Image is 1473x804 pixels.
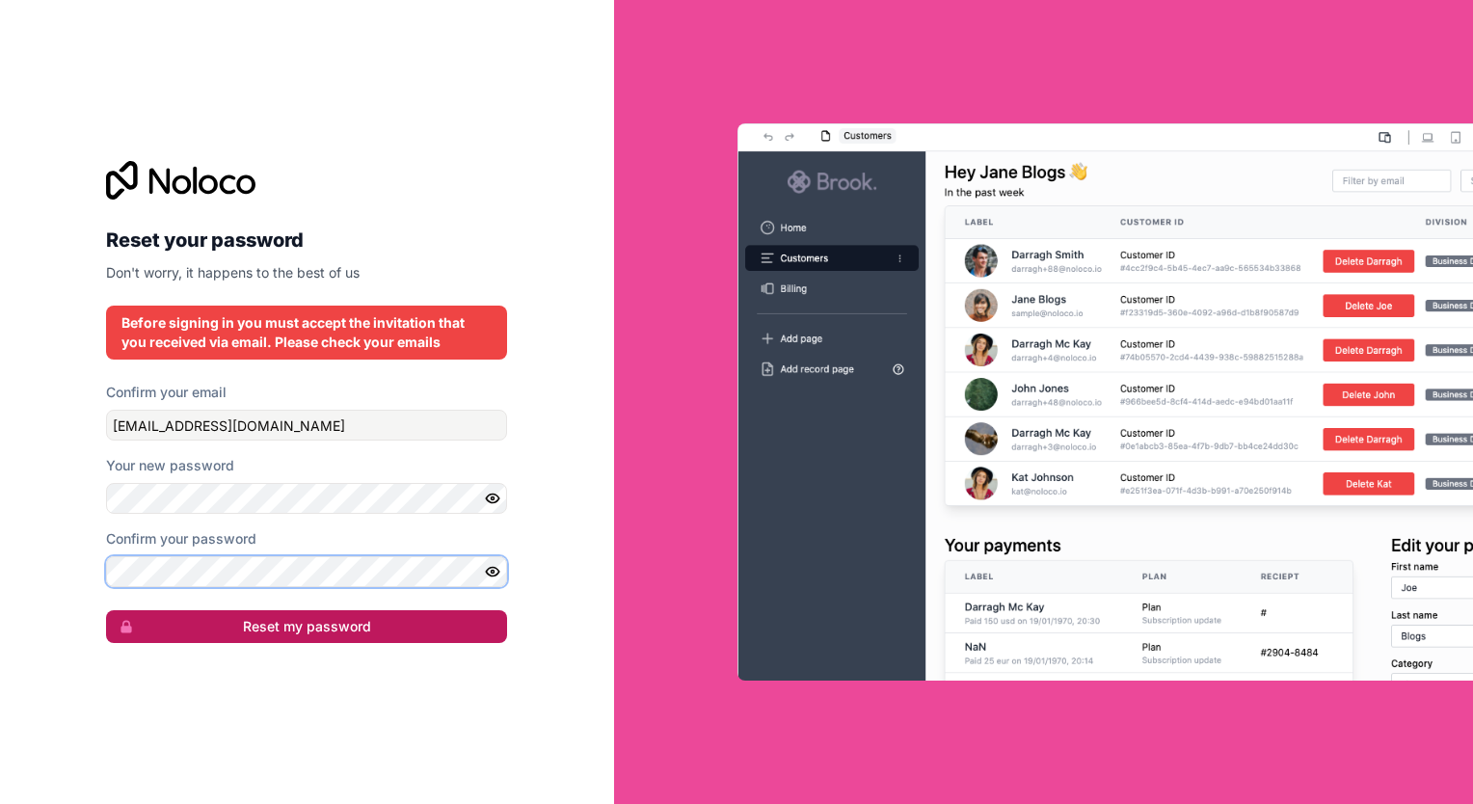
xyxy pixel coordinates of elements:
input: Email address [106,410,507,441]
label: Your new password [106,456,234,475]
input: Password [106,483,507,514]
div: Before signing in you must accept the invitation that you received via email. Please check your e... [121,313,492,352]
button: Reset my password [106,610,507,643]
h2: Reset your password [106,223,507,257]
input: Confirm password [106,556,507,587]
p: Don't worry, it happens to the best of us [106,263,507,282]
label: Confirm your password [106,529,256,549]
label: Confirm your email [106,383,227,402]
